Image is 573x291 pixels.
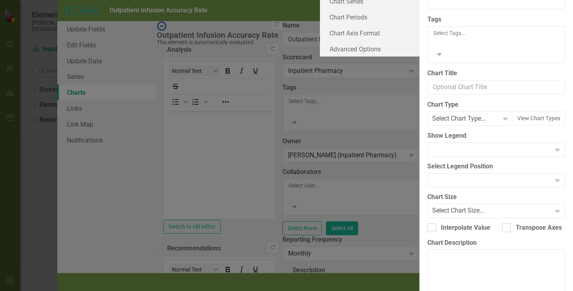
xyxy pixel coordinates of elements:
a: Advanced Options [320,41,419,57]
div: Transpose Axes [516,223,562,232]
button: View Chart Types [512,111,565,125]
label: Chart Title [427,69,565,78]
label: Chart Type [427,100,565,109]
label: Chart Description [427,238,565,248]
a: Chart Periods [320,9,419,25]
label: Select Legend Position [427,162,565,171]
div: Interpolate Values [441,223,493,232]
div: Select Chart Size... [432,206,484,215]
input: Optional Chart Title [427,80,565,95]
div: Select Chart Type... [432,114,486,123]
label: Show Legend [427,131,565,141]
a: Chart Axis Format [320,25,419,41]
label: Tags [427,15,565,24]
label: Chart Size [427,193,565,202]
div: Select Tags... [433,29,559,37]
